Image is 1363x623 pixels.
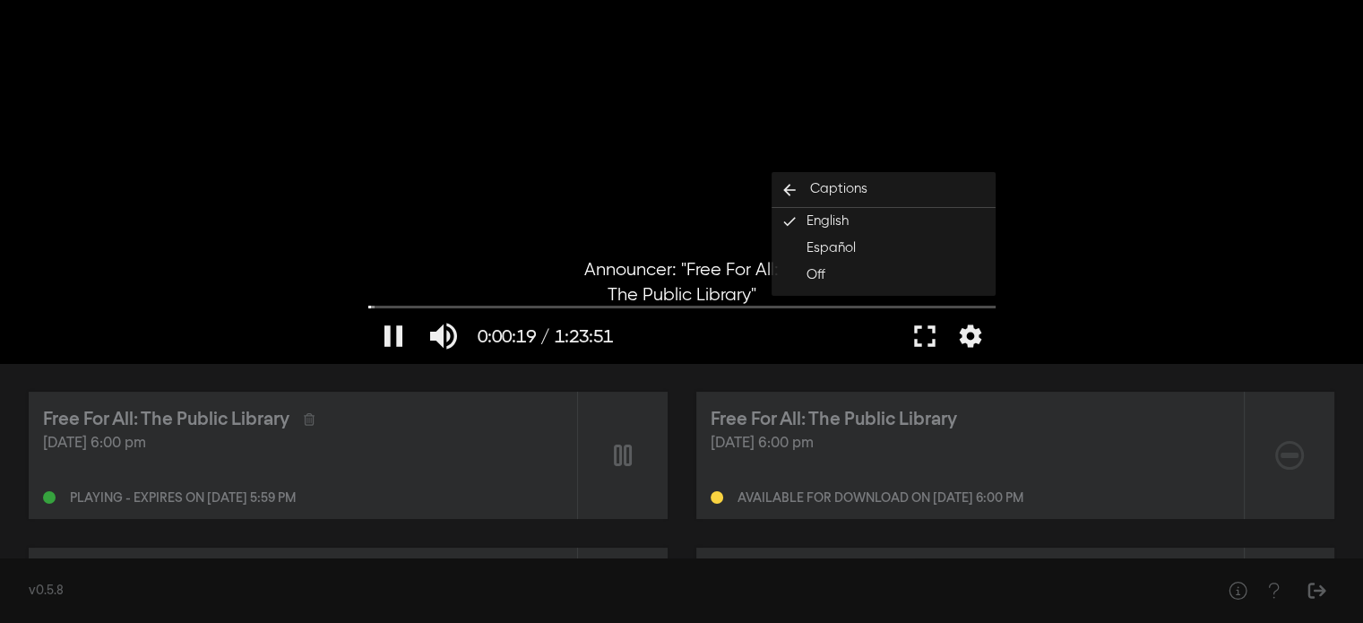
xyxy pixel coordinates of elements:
[368,309,418,363] button: Pause
[807,212,849,232] span: English
[777,213,807,229] i: done
[772,208,996,235] button: English
[1255,573,1291,609] button: Help
[1220,573,1255,609] button: Help
[772,172,996,208] button: Back
[43,406,289,433] div: Free For All: The Public Library
[43,433,563,454] div: [DATE] 6:00 pm
[900,309,950,363] button: Full screen
[29,582,1184,601] div: v0.5.8
[772,235,996,262] button: Español
[711,406,957,433] div: Free For All: The Public Library
[1298,573,1334,609] button: Sign Out
[772,262,996,289] button: Off
[469,309,622,363] button: 0:00:19 / 1:23:51
[70,492,296,505] div: Playing - expires on [DATE] 5:59 pm
[772,181,807,199] i: arrow_back
[807,265,825,286] span: Off
[950,309,991,363] button: More settings
[418,309,469,363] button: Mute
[810,179,867,200] span: Captions
[738,492,1023,505] div: Available for download on [DATE] 6:00 pm
[807,238,856,259] span: Español
[711,433,1230,454] div: [DATE] 6:00 pm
